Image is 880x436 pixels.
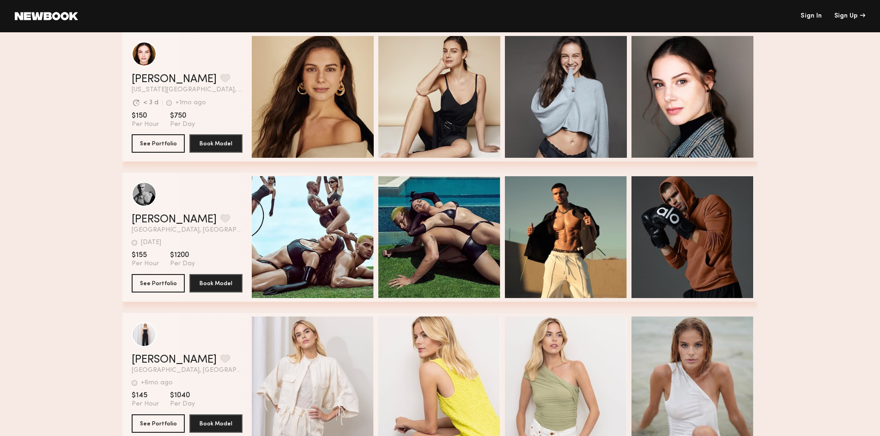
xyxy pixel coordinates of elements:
[170,120,195,129] span: Per Day
[132,120,159,129] span: Per Hour
[132,260,159,268] span: Per Hour
[176,100,206,106] div: +1mo ago
[170,260,195,268] span: Per Day
[189,134,243,153] button: Book Model
[834,13,865,19] div: Sign Up
[132,354,217,365] a: [PERSON_NAME]
[132,74,217,85] a: [PERSON_NAME]
[170,111,195,120] span: $750
[132,111,159,120] span: $150
[170,400,195,408] span: Per Day
[132,391,159,400] span: $145
[170,251,195,260] span: $1200
[143,100,158,106] div: < 3 d
[189,274,243,293] button: Book Model
[132,367,243,374] span: [GEOGRAPHIC_DATA], [GEOGRAPHIC_DATA]
[141,380,173,386] div: +6mo ago
[132,414,185,433] button: See Portfolio
[132,274,185,293] button: See Portfolio
[801,13,822,19] a: Sign In
[141,239,161,246] div: [DATE]
[189,414,243,433] button: Book Model
[170,391,195,400] span: $1040
[132,251,159,260] span: $155
[132,400,159,408] span: Per Hour
[132,134,185,153] button: See Portfolio
[132,227,243,233] span: [GEOGRAPHIC_DATA], [GEOGRAPHIC_DATA]
[132,214,217,225] a: [PERSON_NAME]
[132,87,243,93] span: [US_STATE][GEOGRAPHIC_DATA], [GEOGRAPHIC_DATA]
